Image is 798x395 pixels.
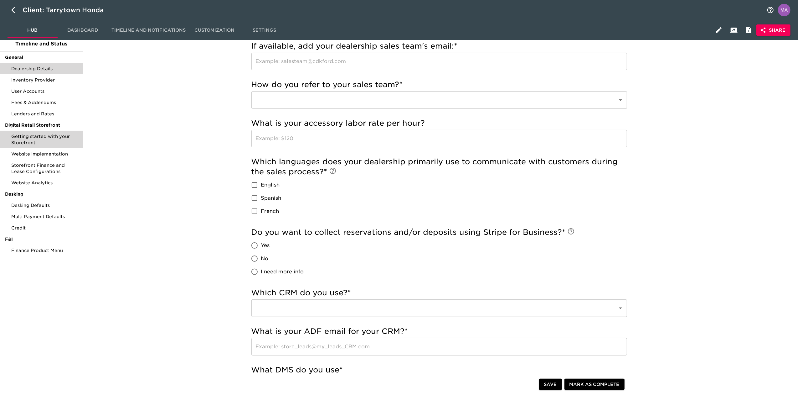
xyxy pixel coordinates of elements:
[251,80,627,90] h5: How do you refer to your sales team?
[251,118,627,128] h5: What is your accessory labor rate per hour?
[11,225,78,231] span: Credit
[251,41,627,51] h5: If available, add your dealership sales team's email:
[11,26,54,34] span: Hub
[616,304,625,313] button: Open
[616,96,625,104] button: Open
[5,40,78,48] span: Timeline and Status
[761,26,785,34] span: Share
[11,66,78,72] span: Dealership Details
[11,88,78,94] span: User Accounts
[763,3,778,18] button: notifications
[251,130,627,147] input: Example: $120
[251,157,627,177] h5: Which languages does your dealership primarily use to communicate with customers during the sales...
[11,213,78,220] span: Multi Payment Defaults
[564,379,625,390] button: Mark as Complete
[261,255,269,262] span: No
[5,54,78,61] span: General
[5,236,78,242] span: F&I
[243,26,286,34] span: Settings
[711,23,726,38] button: Edit Hub
[261,181,280,189] span: English
[539,379,562,390] button: Save
[11,77,78,83] span: Inventory Provider
[569,381,620,388] span: Mark as Complete
[11,180,78,186] span: Website Analytics
[23,5,112,15] div: Client: Tarrytown Honda
[193,26,236,34] span: Customization
[726,23,741,38] button: Client View
[11,151,78,157] span: Website Implementation
[261,208,279,215] span: French
[5,122,78,128] span: Digital Retail Storefront
[261,242,270,249] span: Yes
[11,133,78,146] span: Getting started with your Storefront
[778,4,790,16] img: Profile
[741,23,756,38] button: Internal Notes and Comments
[61,26,104,34] span: Dashboard
[11,247,78,254] span: Finance Product Menu
[261,194,281,202] span: Spanish
[251,365,627,375] h5: What DMS do you use
[11,99,78,106] span: Fees & Addendums
[11,202,78,208] span: Desking Defaults
[251,53,627,70] input: Example: salesteam@cdkford.com
[261,268,304,276] span: I need more info
[5,191,78,197] span: Desking
[756,24,790,36] button: Share
[11,162,78,175] span: Storefront Finance and Lease Configurations
[544,381,557,388] span: Save
[251,288,627,298] h5: Which CRM do you use?
[11,111,78,117] span: Lenders and Rates
[111,26,186,34] span: Timeline and Notifications
[251,326,627,336] h5: What is your ADF email for your CRM?
[251,338,627,355] input: Example: store_leads@my_leads_CRM.com
[251,227,627,237] h5: Do you want to collect reservations and/or deposits using Stripe for Business?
